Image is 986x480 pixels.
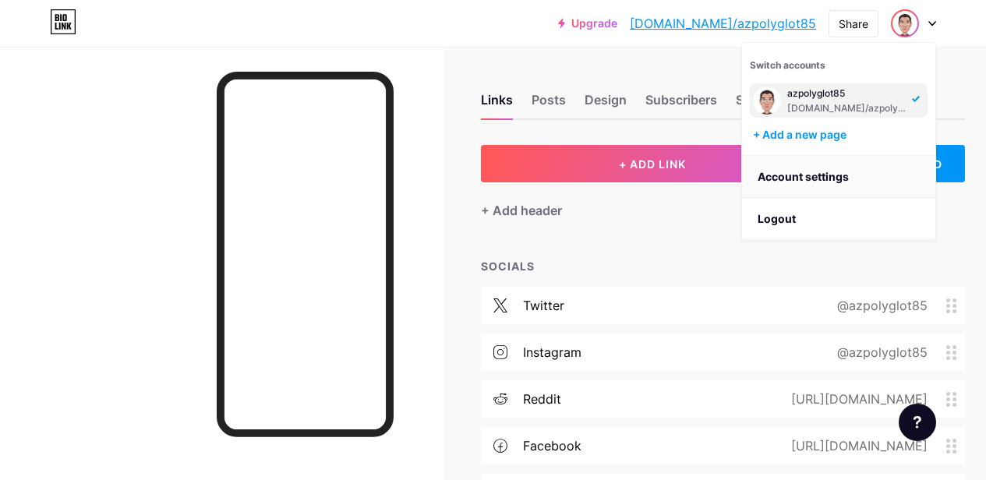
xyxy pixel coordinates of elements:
[523,296,564,315] div: twitter
[753,127,928,143] div: + Add a new page
[481,201,562,220] div: + Add header
[742,198,935,240] li: Logout
[753,86,781,115] img: Abdulla Abdullayev
[523,390,561,408] div: reddit
[558,17,617,30] a: Upgrade
[585,90,627,118] div: Design
[481,258,965,274] div: SOCIALS
[839,16,868,32] div: Share
[645,90,717,118] div: Subscribers
[892,11,917,36] img: Abdulla Abdullayev
[630,14,816,33] a: [DOMAIN_NAME]/azpolyglot85
[523,436,581,455] div: facebook
[787,87,907,100] div: azpolyglot85
[787,102,907,115] div: [DOMAIN_NAME]/azpolyglot85
[812,343,946,362] div: @azpolyglot85
[766,390,946,408] div: [URL][DOMAIN_NAME]
[812,296,946,315] div: @azpolyglot85
[532,90,566,118] div: Posts
[481,90,513,118] div: Links
[750,59,825,71] span: Switch accounts
[619,157,686,171] span: + ADD LINK
[736,90,767,118] div: Stats
[742,156,935,198] a: Account settings
[481,145,824,182] button: + ADD LINK
[766,436,946,455] div: [URL][DOMAIN_NAME]
[523,343,581,362] div: instagram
